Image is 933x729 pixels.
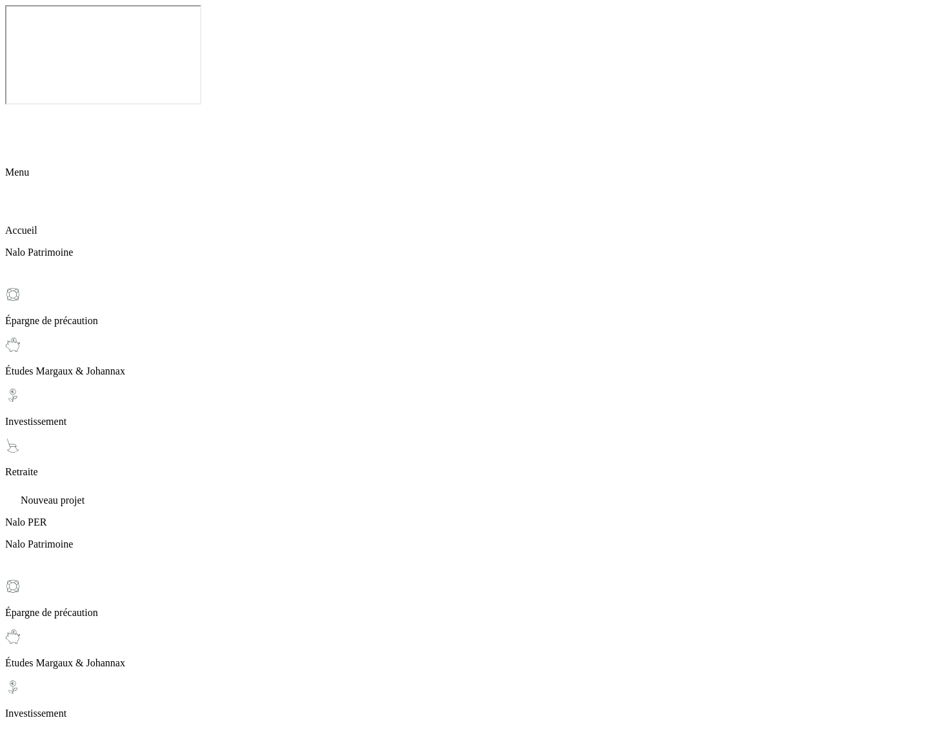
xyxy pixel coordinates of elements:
[5,539,928,550] p: Nalo Patrimoine
[5,466,928,478] p: Retraite
[5,517,928,528] p: Nalo PER
[5,337,928,377] div: Études Margaux & Johannax
[5,579,928,619] div: Épargne de précaution
[5,365,928,377] p: Études Margaux & Johannax
[5,196,928,236] div: Accueil
[5,488,928,506] div: Nouveau projet
[5,315,928,327] p: Épargne de précaution
[5,387,928,427] div: Investissement
[5,629,928,669] div: Études Margaux & Johannax
[5,679,928,719] div: Investissement
[5,247,928,258] p: Nalo Patrimoine
[21,495,85,506] span: Nouveau projet
[5,416,928,427] p: Investissement
[5,607,928,619] p: Épargne de précaution
[5,438,928,478] div: Retraite
[5,287,928,327] div: Épargne de précaution
[5,167,29,178] span: Menu
[5,708,928,719] p: Investissement
[5,657,928,669] p: Études Margaux & Johannax
[5,225,928,236] p: Accueil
